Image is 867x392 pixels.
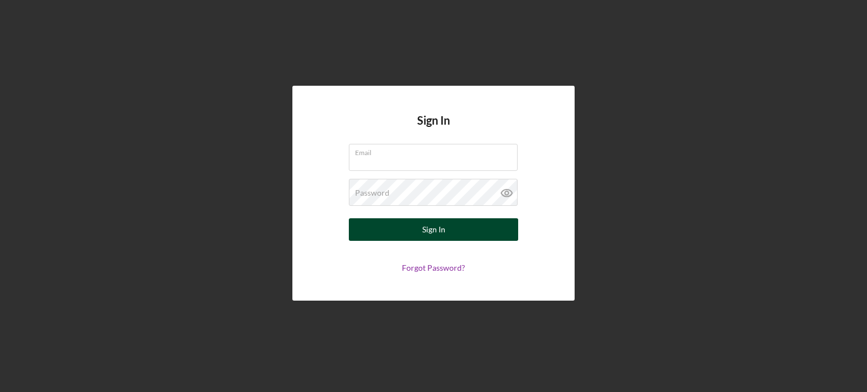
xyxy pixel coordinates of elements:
a: Forgot Password? [402,263,465,272]
h4: Sign In [417,114,450,144]
label: Email [355,144,518,157]
button: Sign In [349,218,518,241]
div: Sign In [422,218,445,241]
label: Password [355,188,389,197]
